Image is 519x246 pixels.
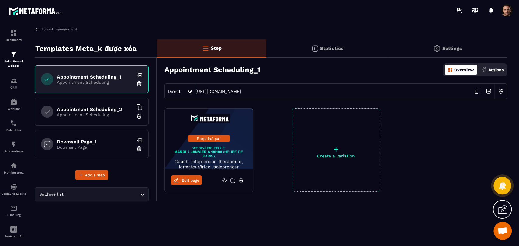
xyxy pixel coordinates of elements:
[433,45,441,52] img: setting-gr.5f69749f.svg
[2,46,26,72] a: formationformationSales Funnel Website
[2,72,26,94] a: formationformationCRM
[448,67,453,72] img: dashboard-orange.40269519.svg
[10,162,17,169] img: automations
[171,175,202,185] a: Edit page
[10,183,17,190] img: social-network
[57,145,133,150] p: Downsell Page
[2,128,26,132] p: Scheduler
[9,5,63,17] img: logo
[136,146,142,152] img: trash
[57,106,133,112] h6: Appointment Scheduling_2
[2,38,26,42] p: Dashboard
[2,234,26,238] p: Assistant AI
[2,213,26,217] p: E-mailing
[495,86,507,97] img: setting-w.858f3a88.svg
[65,191,139,198] input: Search for option
[2,25,26,46] a: formationformationDashboard
[165,109,253,169] img: image
[10,51,17,58] img: formation
[136,113,142,119] img: trash
[454,67,474,72] p: Overview
[2,115,26,136] a: schedulerschedulerScheduler
[182,178,199,183] span: Edit page
[35,26,40,32] img: arrow
[10,29,17,37] img: formation
[2,200,26,221] a: emailemailE-mailing
[39,191,65,198] span: Archive list
[195,89,241,94] a: [URL][DOMAIN_NAME]
[35,187,149,201] div: Search for option
[2,171,26,174] p: Member area
[2,59,26,68] p: Sales Funnel Website
[168,89,181,94] span: Direct
[85,172,105,178] span: Add a step
[202,45,209,52] img: bars-o.4a397970.svg
[57,112,133,117] p: Appointment Scheduling
[136,81,142,87] img: trash
[164,66,260,74] h3: Appointment Scheduling_1
[2,107,26,110] p: Webinar
[311,45,319,52] img: stats.20deebd0.svg
[2,192,26,195] p: Social Networks
[10,98,17,106] img: automations
[2,150,26,153] p: Automations
[75,170,108,180] button: Add a step
[292,145,380,153] p: +
[482,67,487,72] img: actions.d6e523a2.png
[2,179,26,200] a: social-networksocial-networkSocial Networks
[35,26,77,32] a: Funnel management
[2,221,26,242] a: Assistant AI
[442,45,462,51] p: Settings
[320,45,344,51] p: Statistics
[57,139,133,145] h6: Downsell Page_1
[483,86,494,97] img: arrow-next.bcc2205e.svg
[57,80,133,85] p: Appointment Scheduling
[10,141,17,148] img: automations
[10,120,17,127] img: scheduler
[35,42,137,55] p: Templates Meta_k được xóa
[493,222,512,240] div: Mở cuộc trò chuyện
[292,153,380,158] p: Create a variation
[488,67,504,72] p: Actions
[211,45,222,51] p: Step
[2,136,26,157] a: automationsautomationsAutomations
[2,157,26,179] a: automationsautomationsMember area
[2,86,26,89] p: CRM
[10,204,17,212] img: email
[10,77,17,84] img: formation
[2,94,26,115] a: automationsautomationsWebinar
[57,74,133,80] h6: Appointment Scheduling_1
